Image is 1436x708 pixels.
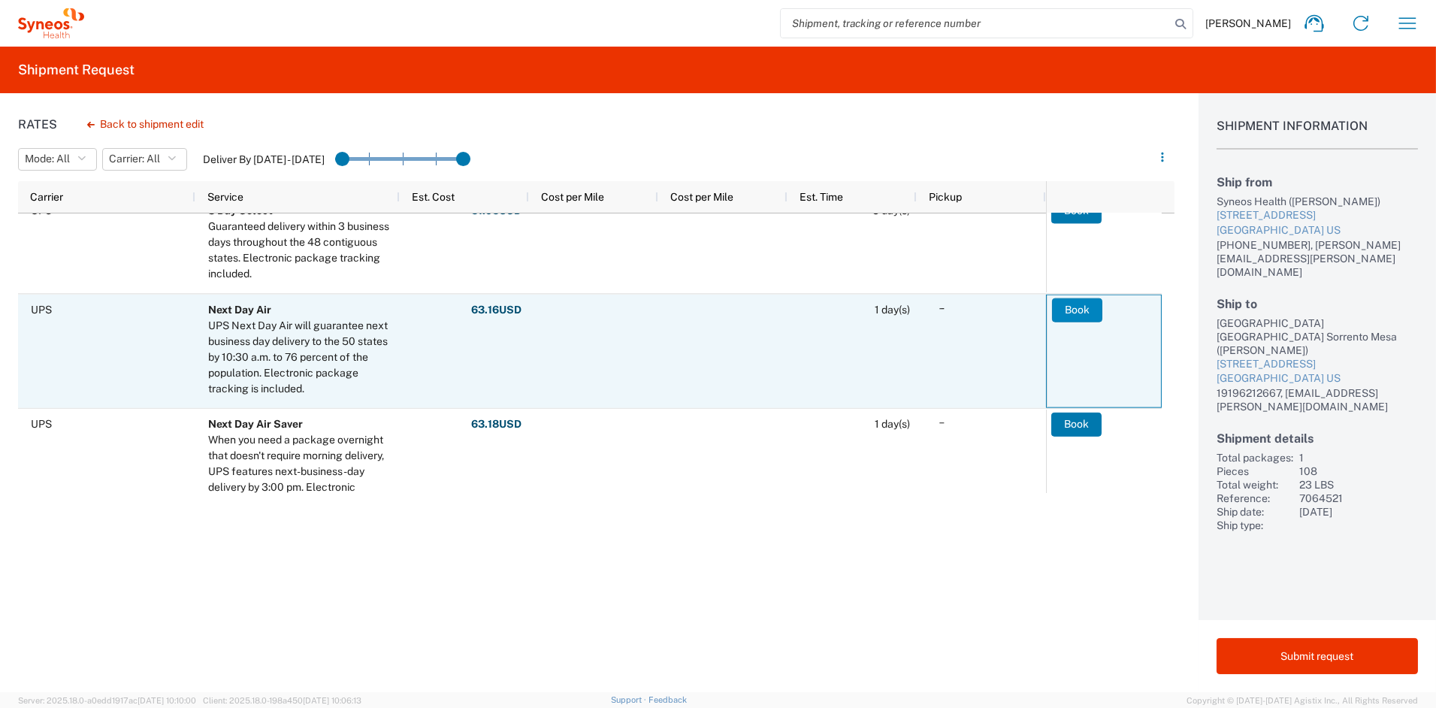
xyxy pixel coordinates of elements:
span: Copyright © [DATE]-[DATE] Agistix Inc., All Rights Reserved [1187,694,1418,707]
div: 108 [1299,464,1418,478]
button: Carrier: All [102,148,187,171]
button: 63.16USD [470,298,522,322]
div: When you need a package overnight that doesn't require morning delivery, UPS features next-busine... [208,432,393,511]
span: Carrier [30,191,63,203]
button: Book [1051,412,1102,436]
a: Feedback [648,695,687,704]
span: Mode: All [25,152,70,166]
span: Cost per Mile [541,191,604,203]
div: [STREET_ADDRESS] [1217,208,1418,223]
span: Server: 2025.18.0-a0edd1917ac [18,696,196,705]
a: Support [611,695,648,704]
b: Next Day Air Saver [208,418,303,430]
h2: Ship to [1217,297,1418,311]
a: [STREET_ADDRESS][GEOGRAPHIC_DATA] US [1217,208,1418,238]
div: 23 LBS [1299,478,1418,492]
span: Est. Cost [412,191,455,203]
h1: Shipment Information [1217,119,1418,150]
a: [STREET_ADDRESS][GEOGRAPHIC_DATA] US [1217,357,1418,386]
div: [PHONE_NUMBER], [PERSON_NAME][EMAIL_ADDRESS][PERSON_NAME][DOMAIN_NAME] [1217,238,1418,279]
div: 19196212667, [EMAIL_ADDRESS][PERSON_NAME][DOMAIN_NAME] [1217,386,1418,413]
h2: Shipment Request [18,61,135,79]
strong: 63.18 USD [471,417,521,431]
button: Book [1051,199,1102,223]
span: Client: 2025.18.0-198a450 [203,696,361,705]
button: 51.95USD [470,199,522,223]
h1: Rates [18,117,57,132]
span: Service [207,191,243,203]
div: 7064521 [1299,492,1418,505]
div: 1 [1299,451,1418,464]
b: Next Day Air [208,304,271,316]
h2: Shipment details [1217,431,1418,446]
div: Total weight: [1217,478,1293,492]
span: 1 day(s) [875,418,910,430]
span: Pickup [929,191,962,203]
div: [STREET_ADDRESS] [1217,357,1418,372]
strong: 63.16 USD [471,303,521,317]
div: Syneos Health ([PERSON_NAME]) [1217,195,1418,208]
span: [DATE] 10:10:00 [138,696,196,705]
b: 3 Day Select [208,204,273,216]
span: [DATE] 10:06:13 [303,696,361,705]
button: Mode: All [18,148,97,171]
span: Cost per Mile [670,191,733,203]
div: [GEOGRAPHIC_DATA] US [1217,371,1418,386]
label: Deliver By [DATE] - [DATE] [203,153,325,166]
span: UPS [31,304,52,316]
input: Shipment, tracking or reference number [781,9,1170,38]
button: Back to shipment edit [75,111,216,138]
div: Ship date: [1217,505,1293,519]
div: UPS Next Day Air will guarantee next business day delivery to the 50 states by 10:30 a.m. to 76 p... [208,318,393,397]
button: 63.18USD [470,412,522,436]
div: [GEOGRAPHIC_DATA] US [1217,223,1418,238]
div: Total packages: [1217,451,1293,464]
button: Book [1052,298,1102,322]
div: Pieces [1217,464,1293,478]
strong: 51.95 USD [471,204,521,218]
span: 1 day(s) [875,304,910,316]
div: [GEOGRAPHIC_DATA] [GEOGRAPHIC_DATA] Sorrento Mesa ([PERSON_NAME]) [1217,316,1418,357]
div: Reference: [1217,492,1293,505]
span: Carrier: All [109,152,160,166]
h2: Ship from [1217,175,1418,189]
div: Guaranteed delivery within 3 business days throughout the 48 contiguous states. Electronic packag... [208,219,393,282]
span: UPS [31,204,52,216]
span: UPS [31,418,52,430]
div: [DATE] [1299,505,1418,519]
span: 3 day(s) [872,204,910,216]
span: [PERSON_NAME] [1205,17,1291,30]
div: Ship type: [1217,519,1293,532]
button: Submit request [1217,638,1418,674]
span: Est. Time [800,191,843,203]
